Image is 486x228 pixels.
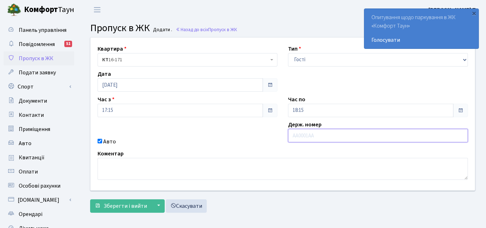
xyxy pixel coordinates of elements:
[4,136,74,150] a: Авто
[98,95,115,104] label: Час з
[4,51,74,65] a: Пропуск в ЖК
[4,108,74,122] a: Контакти
[4,193,74,207] a: [DOMAIN_NAME]
[103,137,116,146] label: Авто
[98,45,127,53] label: Квартира
[19,111,44,119] span: Контакти
[19,26,66,34] span: Панель управління
[288,120,322,129] label: Держ. номер
[4,37,74,51] a: Повідомлення51
[19,182,60,190] span: Особові рахунки
[4,179,74,193] a: Особові рахунки
[19,125,50,133] span: Приміщення
[19,55,53,62] span: Пропуск в ЖК
[428,6,478,14] a: [PERSON_NAME] П.
[4,207,74,221] a: Орендарі
[364,9,479,49] div: Опитування щодо паркування в ЖК «Комфорт Таун»
[64,41,72,47] div: 51
[371,36,472,44] a: Голосувати
[288,45,301,53] label: Тип
[102,56,269,63] span: <b>КТ</b>&nbsp;&nbsp;&nbsp;&nbsp;16-171
[98,149,124,158] label: Коментар
[4,150,74,165] a: Квитанції
[4,165,74,179] a: Оплати
[104,202,147,210] span: Зберегти і вийти
[166,199,207,213] a: Скасувати
[4,23,74,37] a: Панель управління
[102,56,109,63] b: КТ
[19,97,47,105] span: Документи
[88,4,106,16] button: Переключити навігацію
[98,70,111,78] label: Дата
[208,26,237,33] span: Пропуск в ЖК
[90,21,150,35] span: Пропуск в ЖК
[19,40,55,48] span: Повідомлення
[98,53,277,67] span: <b>КТ</b>&nbsp;&nbsp;&nbsp;&nbsp;16-171
[152,27,172,33] small: Додати .
[288,95,305,104] label: Час по
[7,3,21,17] img: logo.png
[24,4,58,15] b: Комфорт
[90,199,152,213] button: Зберегти і вийти
[19,210,42,218] span: Орендарі
[4,122,74,136] a: Приміщення
[19,69,56,76] span: Подати заявку
[4,80,74,94] a: Спорт
[19,168,38,176] span: Оплати
[471,10,478,17] div: ×
[176,26,237,33] a: Назад до всіхПропуск в ЖК
[288,129,468,142] input: AA0001AA
[4,65,74,80] a: Подати заявку
[24,4,74,16] span: Таун
[4,94,74,108] a: Документи
[19,154,45,161] span: Квитанції
[19,139,31,147] span: Авто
